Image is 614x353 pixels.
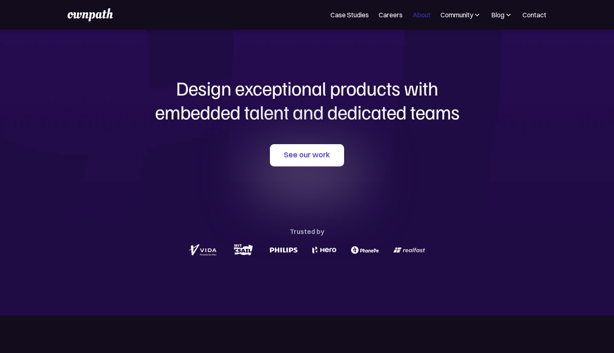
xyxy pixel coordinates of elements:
h1: Design exceptional products with embedded talent and dedicated teams [109,76,505,124]
div: Community [441,10,481,20]
a: Case Studies [330,10,369,20]
a: About [412,10,431,20]
a: See our work [270,144,344,166]
div: Blog [491,10,504,20]
div: Blog [491,10,513,20]
a: Careers [379,10,403,20]
a: Contact [523,10,546,20]
div: Trusted by [290,226,324,237]
div: Community [441,10,473,20]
